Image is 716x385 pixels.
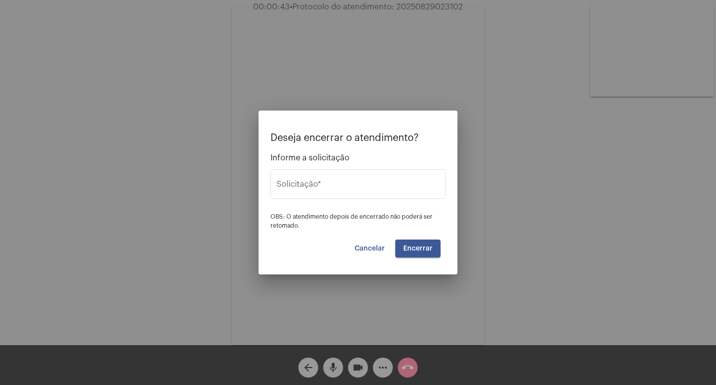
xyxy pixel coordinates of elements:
[270,214,433,229] span: OBS: O atendimento depois de encerrado não poderá ser retomado.
[270,132,446,143] p: Deseja encerrar o atendimento?
[276,182,440,191] input: Buscar solicitação
[403,245,433,252] span: Encerrar
[270,153,446,162] span: Informe a solicitação
[395,240,441,257] button: Encerrar
[355,245,385,252] span: Cancelar
[347,240,393,257] button: Cancelar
